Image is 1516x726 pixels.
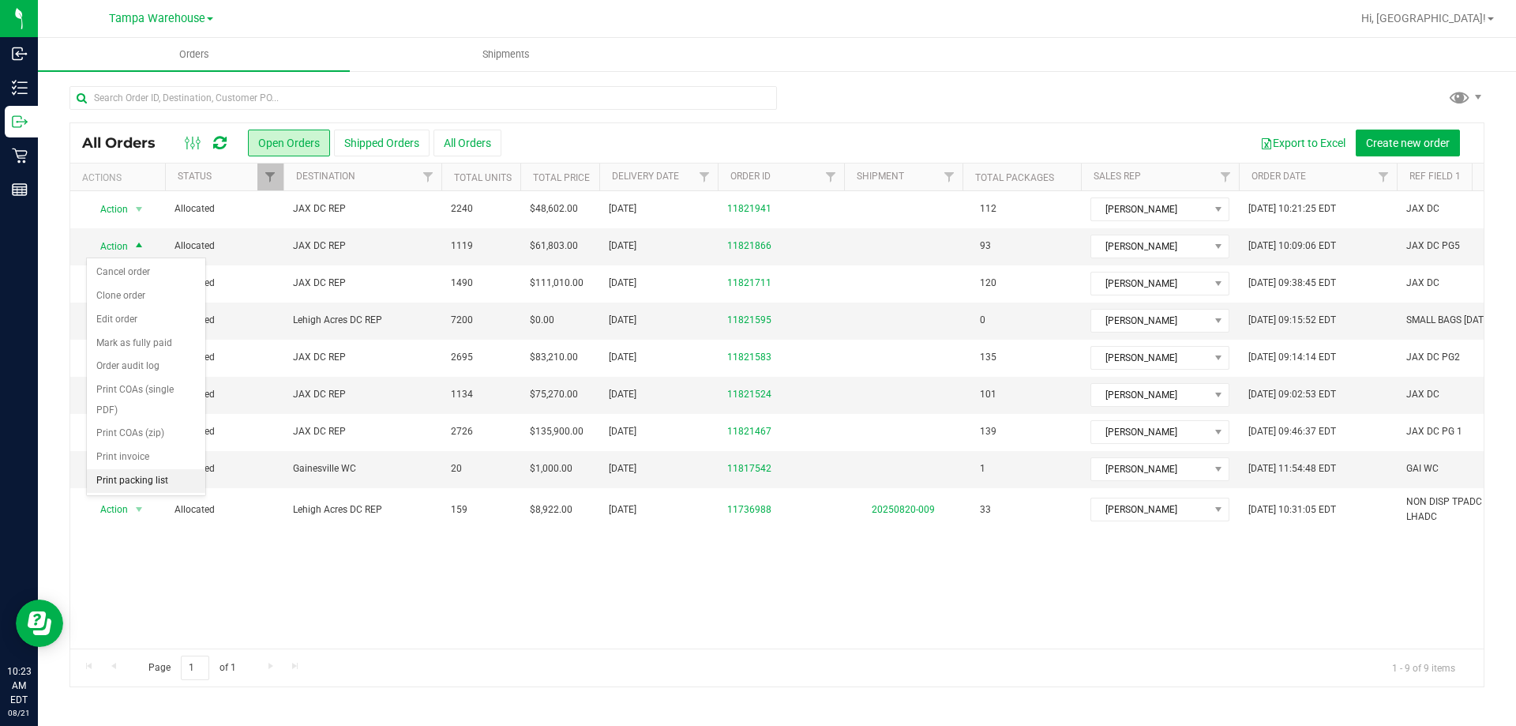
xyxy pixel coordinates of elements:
[1406,313,1492,328] span: SMALL BAGS [DATE]
[1371,164,1397,190] a: Filter
[87,308,205,332] li: Edit order
[174,276,274,291] span: Allocated
[972,420,1004,443] span: 139
[174,387,274,402] span: Allocated
[530,350,578,365] span: $83,210.00
[972,383,1004,406] span: 101
[174,424,274,439] span: Allocated
[972,346,1004,369] span: 135
[87,284,205,308] li: Clone order
[1091,310,1209,332] span: [PERSON_NAME]
[293,350,432,365] span: JAX DC REP
[1406,201,1439,216] span: JAX DC
[109,12,205,25] span: Tampa Warehouse
[38,38,350,71] a: Orders
[293,387,432,402] span: JAX DC REP
[174,313,274,328] span: Allocated
[293,313,432,328] span: Lehigh Acres DC REP
[530,239,578,254] span: $61,803.00
[350,38,662,71] a: Shipments
[1406,276,1439,291] span: JAX DC
[727,276,771,291] a: 11821711
[727,502,771,517] a: 11736988
[1250,130,1356,156] button: Export to Excel
[1248,502,1336,517] span: [DATE] 10:31:05 EDT
[257,164,283,190] a: Filter
[451,387,473,402] span: 1134
[174,239,274,254] span: Allocated
[533,172,590,183] a: Total Price
[12,80,28,96] inline-svg: Inventory
[293,502,432,517] span: Lehigh Acres DC REP
[12,148,28,164] inline-svg: Retail
[451,461,462,476] span: 20
[1406,350,1460,365] span: JAX DC PG2
[609,350,636,365] span: [DATE]
[12,114,28,130] inline-svg: Outbound
[293,239,432,254] span: JAX DC REP
[609,239,636,254] span: [DATE]
[727,350,771,365] a: 11821583
[972,197,1004,220] span: 112
[129,498,149,521] span: select
[1248,350,1336,365] span: [DATE] 09:14:14 EDT
[82,172,159,183] div: Actions
[87,332,205,355] li: Mark as fully paid
[1091,347,1209,369] span: [PERSON_NAME]
[461,47,551,62] span: Shipments
[174,461,274,476] span: Allocated
[1248,387,1336,402] span: [DATE] 09:02:53 EDT
[727,387,771,402] a: 11821524
[972,498,999,521] span: 33
[1248,239,1336,254] span: [DATE] 10:09:06 EDT
[530,502,572,517] span: $8,922.00
[1379,656,1468,679] span: 1 - 9 of 9 items
[87,446,205,469] li: Print invoice
[129,198,149,220] span: select
[609,502,636,517] span: [DATE]
[87,378,205,422] li: Print COAs (single PDF)
[174,201,274,216] span: Allocated
[451,201,473,216] span: 2240
[293,461,432,476] span: Gainesville WC
[1091,498,1209,521] span: [PERSON_NAME]
[730,171,771,182] a: Order ID
[1248,201,1336,216] span: [DATE] 10:21:25 EDT
[454,172,512,183] a: Total Units
[1406,461,1439,476] span: GAI WC
[818,164,844,190] a: Filter
[1356,130,1460,156] button: Create new order
[972,457,993,480] span: 1
[12,46,28,62] inline-svg: Inbound
[1406,495,1506,525] span: NON DISP TPADC > LHADC
[727,239,771,254] a: 11821866
[609,461,636,476] span: [DATE]
[451,239,473,254] span: 1119
[972,272,1004,295] span: 120
[1409,171,1461,182] a: Ref Field 1
[129,235,149,258] span: select
[178,171,212,182] a: Status
[82,134,171,152] span: All Orders
[1406,424,1462,439] span: JAX DC PG 1
[975,172,1054,183] a: Total Packages
[248,130,330,156] button: Open Orders
[415,164,441,190] a: Filter
[87,422,205,446] li: Print COAs (zip)
[451,424,473,439] span: 2726
[1091,384,1209,406] span: [PERSON_NAME]
[135,656,249,680] span: Page of 1
[727,424,771,439] a: 11821467
[158,47,231,62] span: Orders
[296,171,355,182] a: Destination
[612,171,679,182] a: Delivery Date
[1213,164,1239,190] a: Filter
[1406,387,1439,402] span: JAX DC
[727,201,771,216] a: 11821941
[530,313,554,328] span: $0.00
[16,600,63,647] iframe: Resource center
[87,355,205,378] li: Order audit log
[1361,12,1486,24] span: Hi, [GEOGRAPHIC_DATA]!
[936,164,963,190] a: Filter
[87,469,205,493] li: Print packing list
